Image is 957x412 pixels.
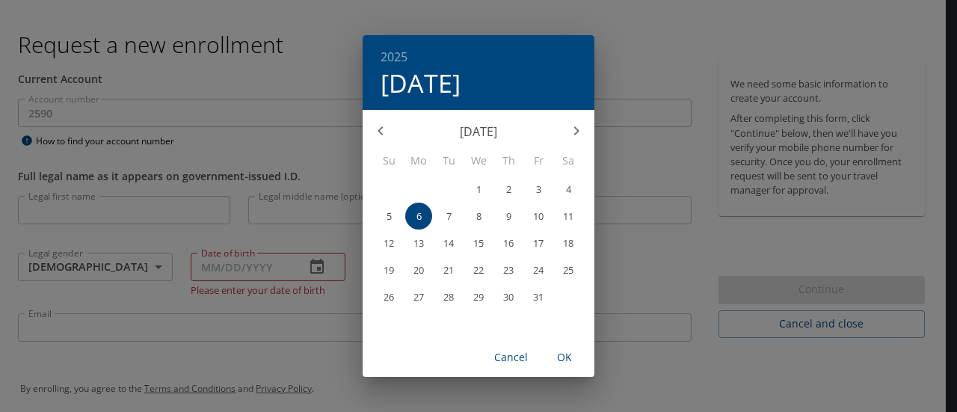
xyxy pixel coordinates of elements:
[375,283,402,310] button: 26
[384,292,394,302] p: 26
[487,344,535,372] button: Cancel
[555,230,582,256] button: 18
[555,153,582,169] span: Sa
[405,203,432,230] button: 6
[405,230,432,256] button: 13
[387,212,392,221] p: 5
[473,292,484,302] p: 29
[495,203,522,230] button: 9
[375,153,402,169] span: Su
[525,203,552,230] button: 10
[465,176,492,203] button: 1
[506,185,511,194] p: 2
[525,283,552,310] button: 31
[495,256,522,283] button: 23
[473,265,484,275] p: 22
[525,176,552,203] button: 3
[435,283,462,310] button: 28
[555,256,582,283] button: 25
[473,239,484,248] p: 15
[465,203,492,230] button: 8
[465,230,492,256] button: 15
[476,212,481,221] p: 8
[541,344,588,372] button: OK
[443,239,454,248] p: 14
[503,265,514,275] p: 23
[375,230,402,256] button: 12
[563,265,573,275] p: 25
[405,153,432,169] span: Mo
[493,348,529,367] span: Cancel
[533,239,544,248] p: 17
[555,203,582,230] button: 11
[381,46,407,67] button: 2025
[476,185,481,194] p: 1
[495,230,522,256] button: 16
[566,185,571,194] p: 4
[465,256,492,283] button: 22
[443,292,454,302] p: 28
[413,265,424,275] p: 20
[563,212,573,221] p: 11
[495,283,522,310] button: 30
[533,212,544,221] p: 10
[443,265,454,275] p: 21
[435,153,462,169] span: Tu
[375,256,402,283] button: 19
[405,283,432,310] button: 27
[405,256,432,283] button: 20
[547,348,582,367] span: OK
[506,212,511,221] p: 9
[384,239,394,248] p: 12
[536,185,541,194] p: 3
[399,123,558,141] p: [DATE]
[555,176,582,203] button: 4
[446,212,452,221] p: 7
[416,212,422,221] p: 6
[435,230,462,256] button: 14
[495,153,522,169] span: Th
[503,239,514,248] p: 16
[465,153,492,169] span: We
[563,239,573,248] p: 18
[375,203,402,230] button: 5
[503,292,514,302] p: 30
[525,256,552,283] button: 24
[525,230,552,256] button: 17
[533,265,544,275] p: 24
[435,256,462,283] button: 21
[435,203,462,230] button: 7
[384,265,394,275] p: 19
[495,176,522,203] button: 2
[525,153,552,169] span: Fr
[533,292,544,302] p: 31
[465,283,492,310] button: 29
[413,239,424,248] p: 13
[413,292,424,302] p: 27
[381,67,461,99] button: [DATE]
